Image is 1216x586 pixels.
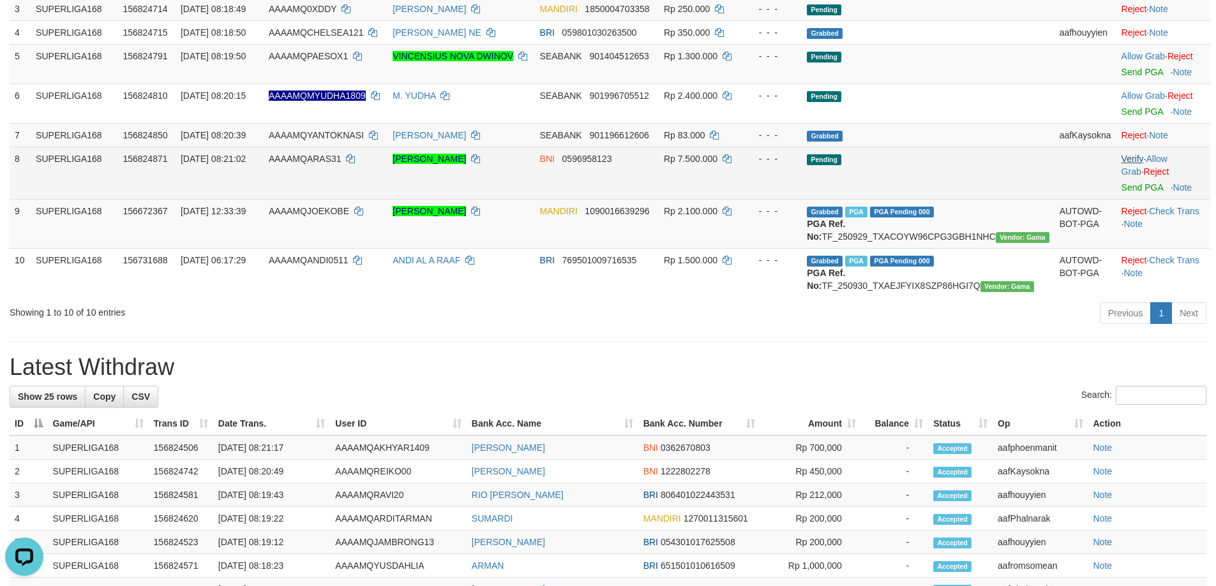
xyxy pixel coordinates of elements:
a: [PERSON_NAME] [393,206,466,216]
span: Copy 901196612606 to clipboard [589,130,649,140]
a: Send PGA [1122,182,1163,193]
span: [DATE] 08:21:02 [181,154,246,164]
td: · [1116,123,1210,147]
span: AAAAMQYANTOKNASI [269,130,364,140]
td: · [1116,84,1210,123]
span: Grabbed [807,28,843,39]
a: Copy [85,386,124,407]
th: Status: activate to sort column ascending [928,412,993,436]
th: Op: activate to sort column ascending [993,412,1088,436]
a: [PERSON_NAME] [472,537,545,547]
span: Pending [807,52,841,62]
td: · [1116,20,1210,44]
td: · [1116,44,1210,84]
div: - - - [746,152,797,165]
span: 156824714 [123,4,167,14]
td: 6 [10,84,31,123]
span: Copy 059801030263500 to clipboard [562,27,637,38]
span: Copy 901404512653 to clipboard [589,51,649,61]
span: PGA Pending [870,207,934,217]
td: TF_250930_TXAEJFYIX8SZP86HGI7Q [802,248,1054,297]
span: [DATE] 08:20:39 [181,130,246,140]
td: SUPERLIGA168 [31,20,117,44]
span: CSV [131,392,150,402]
span: SEABANK [540,51,582,61]
span: AAAAMQARAS31 [269,154,342,164]
span: AAAAMQPAESOX1 [269,51,348,61]
span: Marked by aafromsomean [845,256,867,267]
td: SUPERLIGA168 [48,460,149,483]
span: AAAAMQ0XDDY [269,4,336,14]
span: Copy 1270011315601 to clipboard [684,513,748,524]
a: Reject [1144,166,1169,177]
span: [DATE] 06:17:29 [181,255,246,265]
td: 156824742 [149,460,213,483]
th: ID: activate to sort column descending [10,412,48,436]
div: - - - [746,254,797,267]
span: MANDIRI [643,513,681,524]
td: Rp 1,000,000 [760,554,860,578]
th: Action [1088,412,1207,436]
a: Send PGA [1122,106,1163,117]
span: Copy 0362670803 to clipboard [661,443,710,453]
td: 4 [10,507,48,531]
a: Allow Grab [1122,154,1167,177]
span: Rp 250.000 [664,4,710,14]
a: Previous [1100,302,1151,324]
span: Copy 1850004703358 to clipboard [585,4,649,14]
th: Game/API: activate to sort column ascending [48,412,149,436]
span: BRI [540,27,555,38]
span: · [1122,154,1167,177]
span: Copy 651501010616509 to clipboard [661,560,735,571]
td: AUTOWD-BOT-PGA [1055,248,1116,297]
td: 9 [10,199,31,248]
td: [DATE] 08:19:12 [213,531,331,554]
span: Accepted [933,443,972,454]
span: BRI [643,560,658,571]
td: Rp 212,000 [760,483,860,507]
span: Pending [807,154,841,165]
td: 156824571 [149,554,213,578]
span: Marked by aafsengchandara [845,207,867,217]
span: SEABANK [540,130,582,140]
div: Showing 1 to 10 of 10 entries [10,301,497,319]
td: 7 [10,123,31,147]
span: BRI [643,490,658,500]
td: 4 [10,20,31,44]
a: Note [1173,67,1192,77]
div: - - - [746,50,797,62]
td: 2 [10,460,48,483]
a: Note [1093,466,1113,476]
td: AAAAMQARDITARMAN [330,507,467,531]
a: Note [1093,560,1113,571]
span: BNI [643,466,658,476]
a: RIO [PERSON_NAME] [472,490,564,500]
span: Copy 806401022443531 to clipboard [661,490,735,500]
a: Reject [1122,130,1147,140]
td: aafKaysokna [993,460,1088,483]
button: Open LiveChat chat widget [5,5,43,43]
td: 156824523 [149,531,213,554]
span: MANDIRI [540,4,578,14]
td: AAAAMQJAMBRONG13 [330,531,467,554]
td: SUPERLIGA168 [31,44,117,84]
b: PGA Ref. No: [807,268,845,291]
span: Pending [807,4,841,15]
span: Grabbed [807,207,843,217]
td: Rp 450,000 [760,460,860,483]
td: aafhouyyien [993,483,1088,507]
span: 156824810 [123,91,167,101]
a: [PERSON_NAME] [393,4,466,14]
td: Rp 700,000 [760,436,860,460]
span: AAAAMQANDI0511 [269,255,349,265]
div: - - - [746,129,797,142]
td: [DATE] 08:18:23 [213,554,331,578]
td: TF_250929_TXACOYW96CPG3GBH1NHC [802,199,1054,248]
td: - [861,554,928,578]
th: User ID: activate to sort column ascending [330,412,467,436]
span: Accepted [933,514,972,525]
td: Rp 200,000 [760,507,860,531]
a: [PERSON_NAME] [393,154,466,164]
span: Rp 350.000 [664,27,710,38]
h1: Latest Withdraw [10,355,1206,380]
